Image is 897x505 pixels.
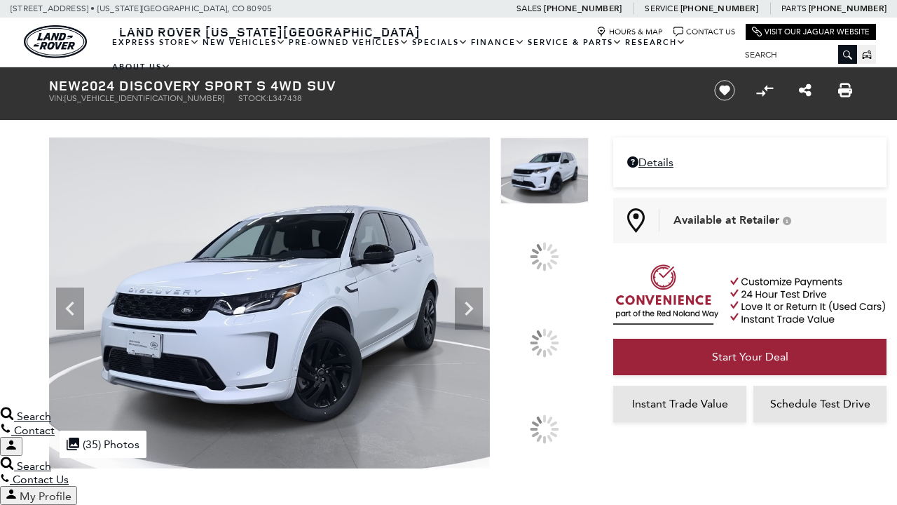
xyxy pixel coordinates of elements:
[201,30,287,55] a: New Vehicles
[13,473,69,486] span: Contact Us
[624,30,687,55] a: Research
[49,137,490,469] img: New 2024 Fuji White Land Rover S image 1
[645,4,678,13] span: Service
[712,350,788,363] span: Start Your Deal
[673,27,735,37] a: Contact Us
[20,490,71,503] span: My Profile
[17,459,51,473] span: Search
[268,93,302,103] span: L347438
[632,397,728,410] span: Instant Trade Value
[49,78,690,93] h1: 2024 Discovery Sport S 4WD SUV
[544,3,622,14] a: [PHONE_NUMBER]
[613,339,886,375] a: Start Your Deal
[680,3,758,14] a: [PHONE_NUMBER]
[709,79,740,102] button: Save vehicle
[754,80,775,101] button: Compare vehicle
[14,424,55,437] span: Contact
[411,30,470,55] a: Specials
[11,4,272,13] a: [STREET_ADDRESS] • [US_STATE][GEOGRAPHIC_DATA], CO 80905
[753,386,886,422] a: Schedule Test Drive
[783,216,791,225] div: Vehicle is in stock and ready for immediate delivery. Due to demand, availability is subject to c...
[24,25,87,58] a: land-rover
[111,30,734,79] nav: Main Navigation
[809,3,886,14] a: [PHONE_NUMBER]
[49,76,81,95] strong: New
[734,46,857,63] input: Search
[111,23,429,40] a: Land Rover [US_STATE][GEOGRAPHIC_DATA]
[752,27,870,37] a: Visit Our Jaguar Website
[24,25,87,58] img: Land Rover
[627,208,645,233] img: Map Pin Icon
[17,410,51,423] span: Search
[838,82,852,99] a: Print this New 2024 Discovery Sport S 4WD SUV
[111,55,172,79] a: About Us
[770,397,870,410] span: Schedule Test Drive
[596,27,663,37] a: Hours & Map
[49,93,64,103] span: VIN:
[613,386,746,422] a: Instant Trade Value
[111,30,201,55] a: EXPRESS STORE
[673,213,779,228] span: Available at Retailer
[119,23,420,40] span: Land Rover [US_STATE][GEOGRAPHIC_DATA]
[627,156,872,169] a: Details
[516,4,542,13] span: Sales
[470,30,526,55] a: Finance
[526,30,624,55] a: Service & Parts
[64,93,224,103] span: [US_VEHICLE_IDENTIFICATION_NUMBER]
[500,137,589,204] img: New 2024 Fuji White Land Rover S image 1
[799,82,812,99] a: Share this New 2024 Discovery Sport S 4WD SUV
[238,93,268,103] span: Stock:
[781,4,807,13] span: Parts
[287,30,411,55] a: Pre-Owned Vehicles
